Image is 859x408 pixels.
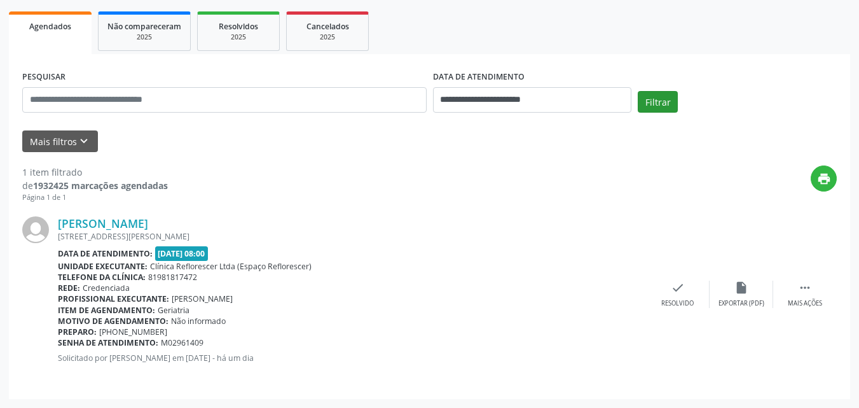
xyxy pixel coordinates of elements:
div: [STREET_ADDRESS][PERSON_NAME] [58,231,646,242]
span: Agendados [29,21,71,32]
span: [PHONE_NUMBER] [99,327,167,337]
b: Senha de atendimento: [58,337,158,348]
div: 2025 [207,32,270,42]
b: Rede: [58,283,80,293]
b: Motivo de agendamento: [58,316,168,327]
b: Preparo: [58,327,97,337]
b: Telefone da clínica: [58,272,146,283]
b: Profissional executante: [58,293,169,304]
div: 2025 [296,32,359,42]
p: Solicitado por [PERSON_NAME] em [DATE] - há um dia [58,353,646,363]
div: 1 item filtrado [22,165,168,179]
span: Credenciada [83,283,130,293]
i: insert_drive_file [734,281,748,295]
b: Data de atendimento: [58,248,153,259]
b: Unidade executante: [58,261,148,272]
span: Geriatria [158,305,189,316]
label: DATA DE ATENDIMENTO [433,67,525,87]
span: Resolvidos [219,21,258,32]
span: Clínica Reflorescer Ltda (Espaço Reflorescer) [150,261,312,272]
label: PESQUISAR [22,67,65,87]
span: M02961409 [161,337,203,348]
a: [PERSON_NAME] [58,216,148,230]
img: img [22,216,49,243]
b: Item de agendamento: [58,305,155,316]
i:  [798,281,812,295]
span: [PERSON_NAME] [172,293,233,304]
i: print [817,172,831,186]
div: Mais ações [788,299,822,308]
button: Filtrar [638,91,678,113]
span: Não compareceram [107,21,181,32]
button: print [811,165,837,192]
span: Não informado [171,316,226,327]
span: 81981817472 [148,272,197,283]
div: 2025 [107,32,181,42]
div: de [22,179,168,192]
i: check [671,281,685,295]
i: keyboard_arrow_down [77,134,91,148]
div: Resolvido [661,299,694,308]
div: Página 1 de 1 [22,192,168,203]
span: [DATE] 08:00 [155,246,209,261]
div: Exportar (PDF) [718,299,764,308]
button: Mais filtroskeyboard_arrow_down [22,130,98,153]
strong: 1932425 marcações agendadas [33,179,168,192]
span: Cancelados [306,21,349,32]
